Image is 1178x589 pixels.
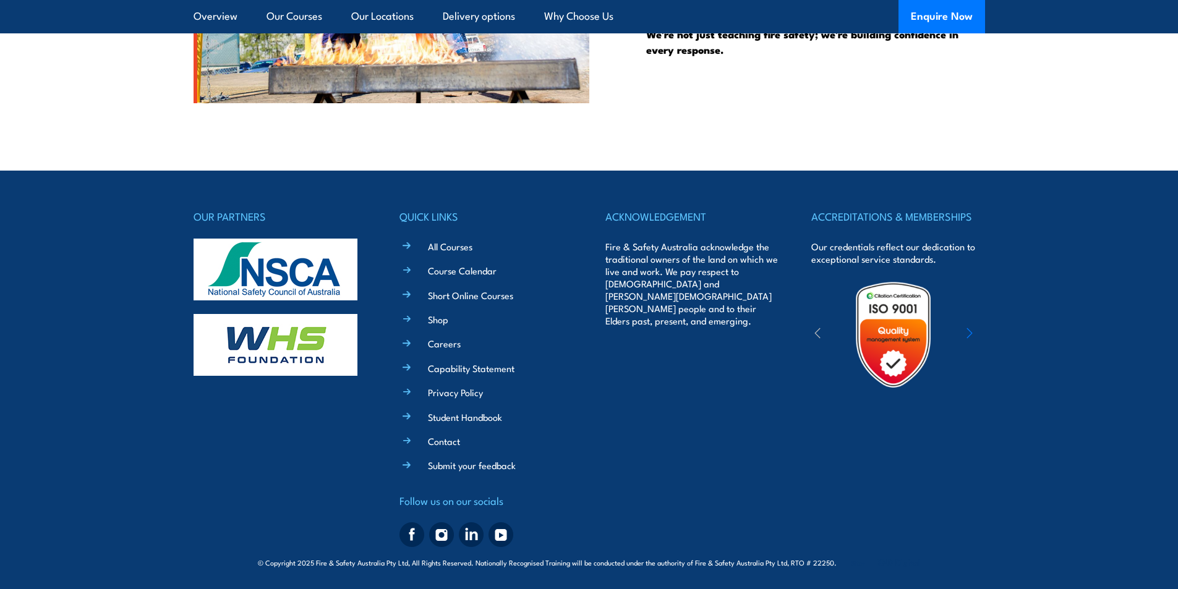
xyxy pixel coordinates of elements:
h4: ACCREDITATIONS & MEMBERSHIPS [811,208,984,225]
h4: Follow us on our socials [399,492,573,509]
img: nsca-logo-footer [194,239,357,300]
h4: ACKNOWLEDGEMENT [605,208,779,225]
span: Site: [851,557,920,567]
a: Careers [428,337,461,350]
a: Student Handbook [428,410,502,423]
a: Shop [428,313,448,326]
p: Our credentials reflect our dedication to exceptional service standards. [811,240,984,265]
a: All Courses [428,240,472,253]
h4: QUICK LINKS [399,208,573,225]
p: Fire & Safety Australia acknowledge the traditional owners of the land on which we live and work.... [605,240,779,327]
a: Privacy Policy [428,386,483,399]
a: Short Online Courses [428,289,513,302]
img: ewpa-logo [948,313,1056,356]
h4: OUR PARTNERS [194,208,367,225]
a: Submit your feedback [428,459,516,472]
img: Untitled design (19) [839,281,947,389]
strong: We’re not just teaching fire safety; we’re building confidence in every response. [646,26,958,57]
a: Contact [428,434,460,447]
img: whs-logo-footer [194,314,357,376]
a: Course Calendar [428,264,497,277]
span: © Copyright 2025 Fire & Safety Australia Pty Ltd, All Rights Reserved. Nationally Recognised Trai... [258,556,920,568]
a: Capability Statement [428,362,514,375]
a: KND Digital [877,556,920,568]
